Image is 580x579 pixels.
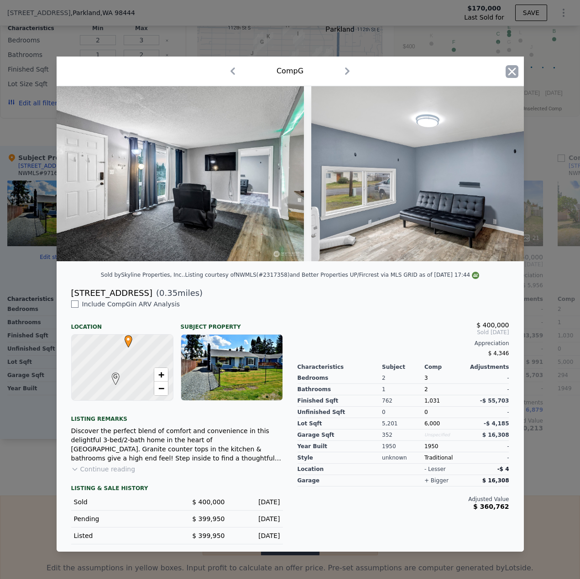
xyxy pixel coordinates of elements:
a: Zoom in [154,368,168,382]
div: Unfinished Sqft [298,407,382,418]
span: 3 [424,375,428,381]
span: $ 399,950 [192,515,225,522]
div: 5,201 [382,418,424,429]
span: Include Comp G in ARV Analysis [78,300,184,308]
div: Appreciation [298,340,509,347]
span: − [158,383,164,394]
div: Sold [74,497,170,507]
div: G [110,372,115,378]
div: 352 [382,429,424,441]
div: Location [71,316,173,331]
div: Lot Sqft [298,418,382,429]
div: - [467,441,509,452]
div: • [122,335,128,341]
div: [DATE] [232,531,280,540]
span: G [110,372,122,381]
span: $ 360,762 [473,503,509,510]
div: 2 [424,384,467,395]
span: -$ 4,185 [484,420,509,427]
a: Zoom out [154,382,168,395]
span: Sold [DATE] [298,329,509,336]
span: 1,031 [424,398,440,404]
div: - [467,384,509,395]
span: $ 400,000 [476,321,509,329]
div: Sold by Skyline Properties, Inc. . [101,272,185,278]
img: NWMLS Logo [472,272,479,279]
span: -$ 4 [497,466,509,472]
div: location [298,464,382,475]
div: [DATE] [232,514,280,523]
span: $ 16,308 [482,432,509,438]
div: unknown [382,452,424,464]
div: Adjustments [467,363,509,371]
div: Finished Sqft [298,395,382,407]
div: Comp G [277,66,303,77]
div: - lesser [424,465,446,473]
div: + bigger [424,477,449,484]
span: $ 400,000 [192,498,225,506]
div: [STREET_ADDRESS] [71,287,152,300]
div: garage [298,475,382,486]
span: $ 16,308 [482,477,509,484]
div: Listing courtesy of NWMLS (#2317358) and Better Properties UP/Fircrest via MLS GRID as of [DATE] ... [185,272,480,278]
div: Listed [74,531,170,540]
span: 0.35 [159,288,178,298]
span: • [122,332,135,346]
div: Bathrooms [298,384,382,395]
div: Subject Property [181,316,283,331]
div: Listing remarks [71,408,283,423]
span: ( miles) [152,287,203,300]
div: Pending [74,514,170,523]
div: - [467,372,509,384]
div: 762 [382,395,424,407]
div: 1 [382,384,424,395]
div: 0 [382,407,424,418]
div: - [467,452,509,464]
div: Year Built [298,441,382,452]
div: Characteristics [298,363,382,371]
div: Adjusted Value [298,496,509,503]
div: - [467,407,509,418]
div: [DATE] [232,497,280,507]
span: 6,000 [424,420,440,427]
span: $ 399,950 [192,532,225,539]
span: 0 [424,409,428,415]
div: Comp [424,363,467,371]
div: LISTING & SALE HISTORY [71,485,283,494]
div: Discover the perfect blend of comfort and convenience in this delightful 3-bed/2-bath home in the... [71,426,283,463]
div: Bedrooms [298,372,382,384]
div: Unspecified [424,429,467,441]
div: 1950 [424,441,467,452]
span: $ 4,346 [488,350,509,357]
div: Style [298,452,382,464]
span: -$ 55,703 [480,398,509,404]
div: Traditional [424,452,467,464]
img: Property Img [311,86,574,261]
button: Continue reading [71,465,136,474]
div: 1950 [382,441,424,452]
div: Garage Sqft [298,429,382,441]
div: Subject [382,363,424,371]
img: Property Img [42,86,304,261]
span: + [158,369,164,380]
div: 2 [382,372,424,384]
